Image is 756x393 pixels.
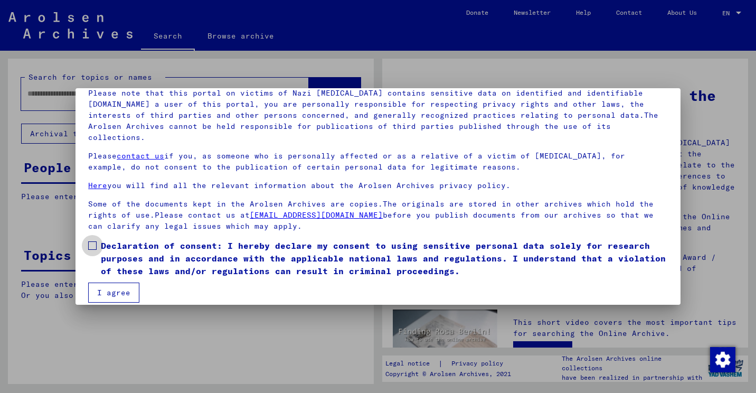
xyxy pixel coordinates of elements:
span: Declaration of consent: I hereby declare my consent to using sensitive personal data solely for r... [101,239,668,277]
a: contact us [117,151,164,161]
button: I agree [88,283,139,303]
a: [EMAIL_ADDRESS][DOMAIN_NAME] [250,210,383,220]
p: Please note that this portal on victims of Nazi [MEDICAL_DATA] contains sensitive data on identif... [88,88,668,143]
p: Some of the documents kept in the Arolsen Archives are copies.The originals are stored in other a... [88,199,668,232]
p: Please if you, as someone who is personally affected or as a relative of a victim of [MEDICAL_DAT... [88,151,668,173]
div: Change consent [710,347,735,372]
img: Change consent [710,347,735,372]
a: Here [88,181,107,190]
p: you will find all the relevant information about the Arolsen Archives privacy policy. [88,180,668,191]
